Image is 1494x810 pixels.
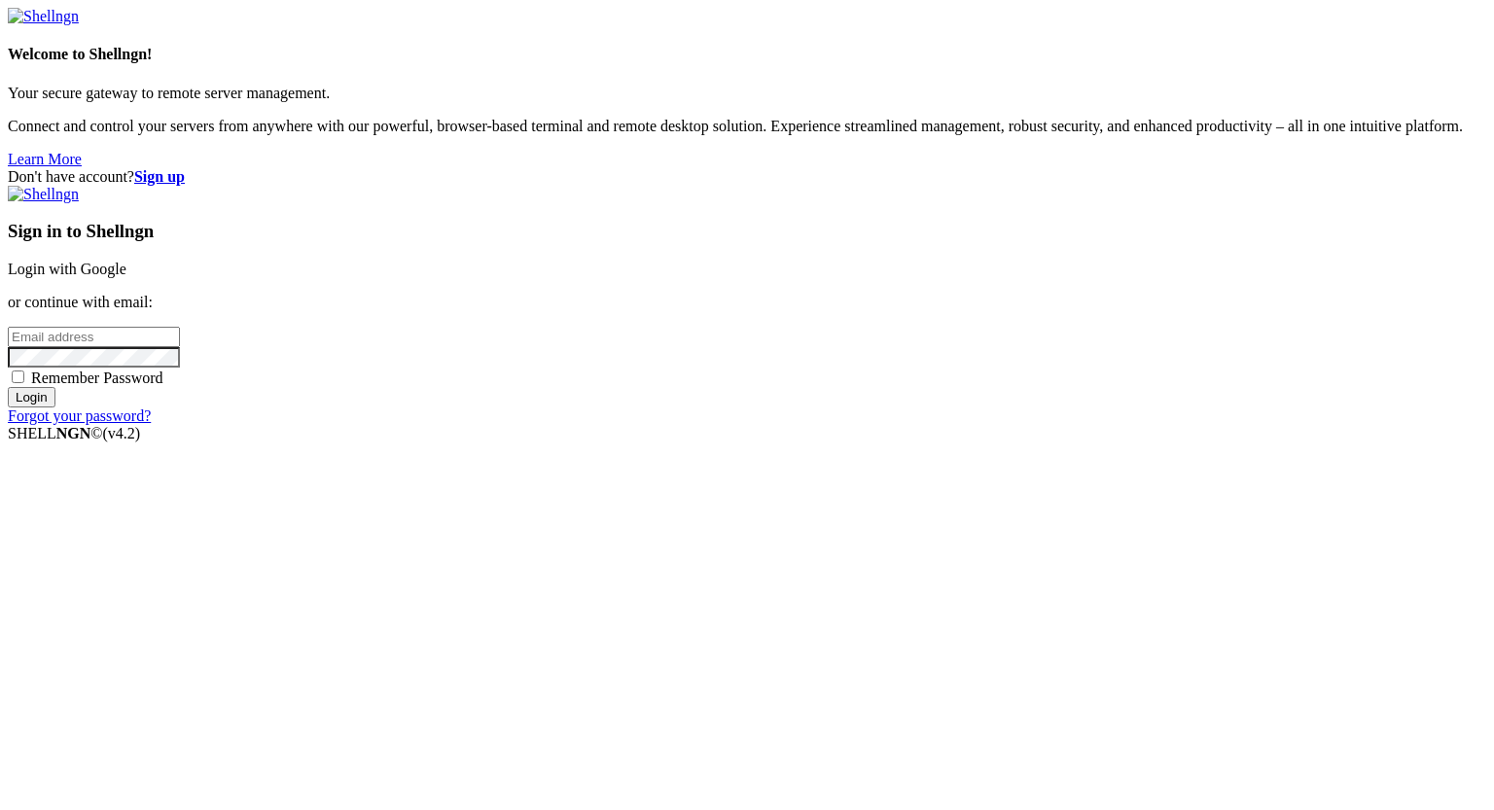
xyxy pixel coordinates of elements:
span: Remember Password [31,370,163,386]
div: Don't have account? [8,168,1486,186]
img: Shellngn [8,8,79,25]
p: Connect and control your servers from anywhere with our powerful, browser-based terminal and remo... [8,118,1486,135]
input: Email address [8,327,180,347]
input: Login [8,387,55,407]
a: Login with Google [8,261,126,277]
span: 4.2.0 [103,425,141,441]
a: Sign up [134,168,185,185]
img: Shellngn [8,186,79,203]
input: Remember Password [12,370,24,383]
b: NGN [56,425,91,441]
span: SHELL © [8,425,140,441]
h4: Welcome to Shellngn! [8,46,1486,63]
p: or continue with email: [8,294,1486,311]
p: Your secure gateway to remote server management. [8,85,1486,102]
h3: Sign in to Shellngn [8,221,1486,242]
a: Learn More [8,151,82,167]
a: Forgot your password? [8,407,151,424]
